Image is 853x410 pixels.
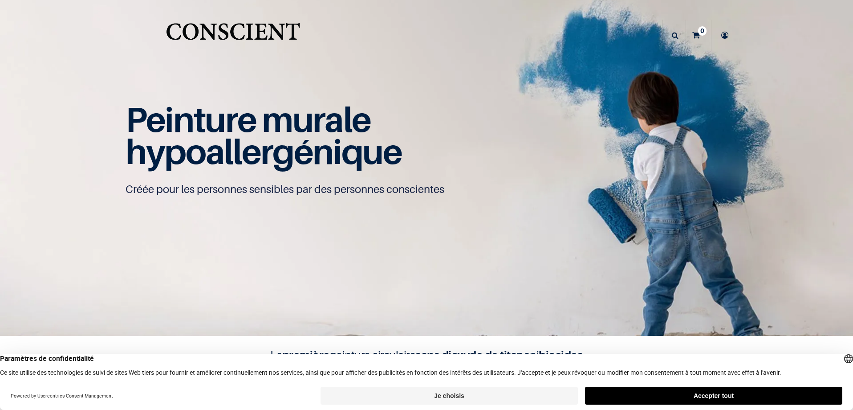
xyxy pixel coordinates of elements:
[415,348,530,362] b: sans dioxyde de titane
[126,98,371,140] span: Peinture murale
[686,20,711,51] a: 0
[248,347,605,364] h4: La peinture circulaire ni
[282,348,330,362] b: première
[164,18,302,53] img: Conscient
[126,182,727,197] p: Créée pour les personnes sensibles par des personnes conscientes
[698,26,707,35] sup: 0
[126,131,402,172] span: hypoallergénique
[164,18,302,53] a: Logo of Conscient
[539,348,583,362] b: biocides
